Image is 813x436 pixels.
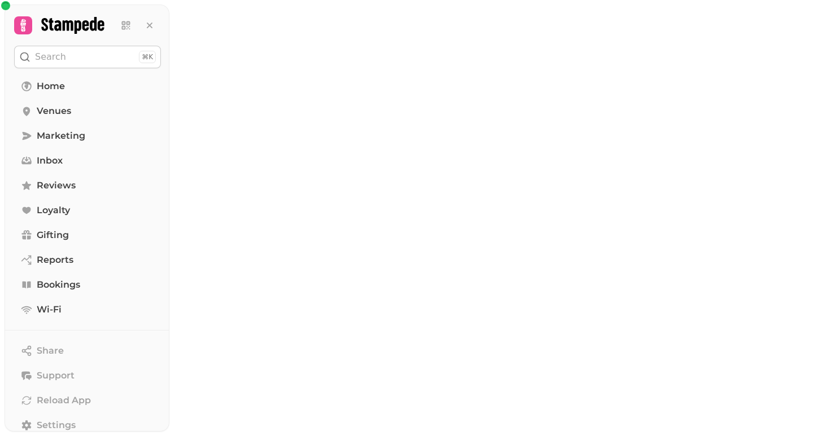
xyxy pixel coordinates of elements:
[14,100,161,122] a: Venues
[37,253,73,267] span: Reports
[37,303,62,316] span: Wi-Fi
[37,344,64,358] span: Share
[37,204,70,217] span: Loyalty
[37,419,76,432] span: Settings
[14,199,161,222] a: Loyalty
[14,75,161,98] a: Home
[14,46,161,68] button: Search⌘K
[37,369,75,382] span: Support
[14,224,161,246] a: Gifting
[14,340,161,362] button: Share
[37,228,69,242] span: Gifting
[14,249,161,271] a: Reports
[14,125,161,147] a: Marketing
[14,364,161,387] button: Support
[14,298,161,321] a: Wi-Fi
[14,274,161,296] a: Bookings
[37,80,65,93] span: Home
[37,129,85,143] span: Marketing
[37,394,91,407] span: Reload App
[14,389,161,412] button: Reload App
[37,179,76,192] span: Reviews
[37,154,63,168] span: Inbox
[14,174,161,197] a: Reviews
[35,50,66,64] p: Search
[14,149,161,172] a: Inbox
[37,104,71,118] span: Venues
[37,278,80,292] span: Bookings
[139,51,156,63] div: ⌘K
